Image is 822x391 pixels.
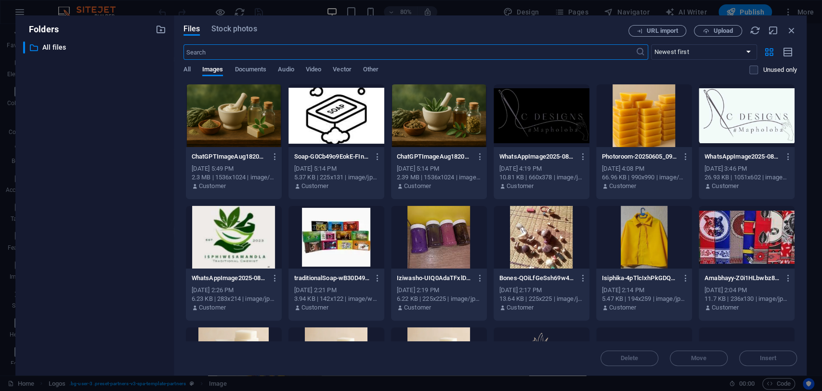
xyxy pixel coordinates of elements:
[705,152,780,161] p: WhatsAppImage2025-08-18at15.46.21_bf7d2a7c-K90Fw9Lxhh8ijt-bsnEvhw.jpg
[750,25,760,36] i: Reload
[42,42,148,53] p: All files
[712,182,739,190] p: Customer
[294,173,378,182] div: 5.37 KB | 225x131 | image/jpeg
[694,25,742,37] button: Upload
[192,286,276,295] div: [DATE] 2:26 PM
[712,303,739,312] p: Customer
[397,173,481,182] div: 2.39 MB | 1536x1024 | image/png
[294,274,370,283] p: traditionalSoap-wB30D49rV2n9fPX8TwCfnQ.webp
[363,64,378,77] span: Other
[628,25,686,37] button: URL import
[333,64,352,77] span: Vector
[202,64,223,77] span: Images
[294,152,370,161] p: Soap-G0Cb49o9EokE-FInhBGBAg.jpg
[294,295,378,303] div: 3.94 KB | 142x122 | image/webp
[705,295,789,303] div: 11.7 KB | 236x130 | image/jpeg
[211,23,257,35] span: Stock photos
[705,274,780,283] p: Amabhayy-Z0i1HLbwbz8SbFaoDgNP9Q.jpg
[301,182,328,190] p: Customer
[499,164,584,173] div: [DATE] 4:19 PM
[183,64,191,77] span: All
[192,164,276,173] div: [DATE] 5:49 PM
[602,274,678,283] p: Isiphika-4pTlcIxhPkGDQsoWLyntdg.jpg
[602,173,686,182] div: 66.96 KB | 990x990 | image/webp
[294,286,378,295] div: [DATE] 2:21 PM
[647,28,678,34] span: URL import
[192,274,267,283] p: WhatsAppImage2025-08-18at14.24.44_eae86494-vxNVJJzEmZ4umxMKxW_3SQ.jpg
[609,303,636,312] p: Customer
[183,23,200,35] span: Files
[499,173,584,182] div: 10.81 KB | 660x378 | image/jpeg
[499,286,584,295] div: [DATE] 2:17 PM
[713,28,733,34] span: Upload
[404,182,431,190] p: Customer
[786,25,797,36] i: Close
[705,164,789,173] div: [DATE] 3:46 PM
[23,23,59,36] p: Folders
[763,66,797,74] p: Displays only files that are not in use on the website. Files added during this session can still...
[192,295,276,303] div: 6.23 KB | 283x214 | image/jpeg
[397,274,472,283] p: Iziwasho-UIQ0AdaTFxlD_bHdbPx4CA.jpg
[199,182,226,190] p: Customer
[156,24,166,35] i: Create new folder
[499,295,584,303] div: 13.64 KB | 225x225 | image/jpeg
[301,303,328,312] p: Customer
[278,64,294,77] span: Audio
[306,64,321,77] span: Video
[768,25,779,36] i: Minimize
[294,164,378,173] div: [DATE] 5:14 PM
[507,182,534,190] p: Customer
[12,155,142,268] a: Aura Soaps
[404,303,431,312] p: Customer
[192,152,267,161] p: ChatGPTImageAug18202505_48_30PM-pNE-SxIF0cjl_Caulf4cHg.png
[397,295,481,303] div: 6.22 KB | 225x225 | image/jpeg
[199,303,226,312] p: Customer
[397,164,481,173] div: [DATE] 5:14 PM
[499,152,575,161] p: WhatsAppImage2025-08-18at16.18.17_e13eeb4c-tHQxi26QGsGQaR8c6FeWvw.jpg
[235,64,266,77] span: Documents
[397,286,481,295] div: [DATE] 2:19 PM
[602,295,686,303] div: 5.47 KB | 194x259 | image/jpeg
[602,286,686,295] div: [DATE] 2:14 PM
[507,303,534,312] p: Customer
[499,274,575,283] p: Bones-QOiLfGeSsh69w4OSmlJxBA.jpg
[192,173,276,182] div: 2.3 MB | 1536x1024 | image/png
[705,173,789,182] div: 26.93 KB | 1051x602 | image/jpeg
[705,286,789,295] div: [DATE] 2:04 PM
[602,164,686,173] div: [DATE] 4:08 PM
[183,44,636,60] input: Search
[23,41,25,54] div: ​
[609,182,636,190] p: Customer
[602,152,678,161] p: Photoroom-20250605_090044292-3TOoNwS9yxjF6lKnJtvF5Q.webp
[397,152,472,161] p: ChatGPTImageAug18202504_46_28PM-e2pLD0QPVrQraNbXt8yvEA.png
